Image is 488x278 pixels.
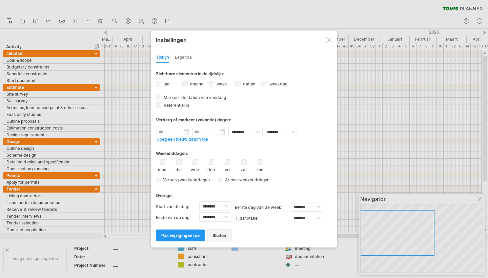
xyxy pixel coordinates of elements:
div: Tijdlijn [156,52,169,63]
a: sluiten [207,230,231,241]
label: don [207,166,215,172]
label: din [174,166,183,172]
label: Einde van de dag: [156,212,199,223]
div: Legenda [175,52,192,63]
label: maand [189,81,204,86]
label: week [215,81,227,86]
label: weekdag [268,81,287,86]
span: Referentielijn [162,103,189,108]
a: pas wijzigingen toe [156,230,205,241]
label: zon [256,166,264,172]
label: Tijdsnotatie: [235,213,291,224]
div: Weekenddagen: [156,144,332,158]
label: datum [242,81,256,86]
label: Start van de dag: [156,201,199,212]
span: pas wijzigingen toe [161,233,200,238]
div: Instellingen [156,34,332,46]
label: eerste dag van de week: [235,202,291,213]
span: Markeer de datum van vandaag [162,95,226,100]
span: Verberg weekenddagen [161,177,210,182]
div: Zichtbare elementen in de tijdslijn: [156,71,332,78]
label: maa [158,166,166,172]
div: Verberg of markeer (vakantie) dagen: [156,117,332,122]
div: Overige: [156,186,332,200]
label: zat [239,166,248,172]
span: Arceer weekenddagen [223,177,269,182]
label: vri [223,166,231,172]
label: woe [190,166,199,172]
a: voeg een nieuw datum toe [157,137,208,142]
label: jaar [162,81,171,86]
span: sluiten [212,233,226,238]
